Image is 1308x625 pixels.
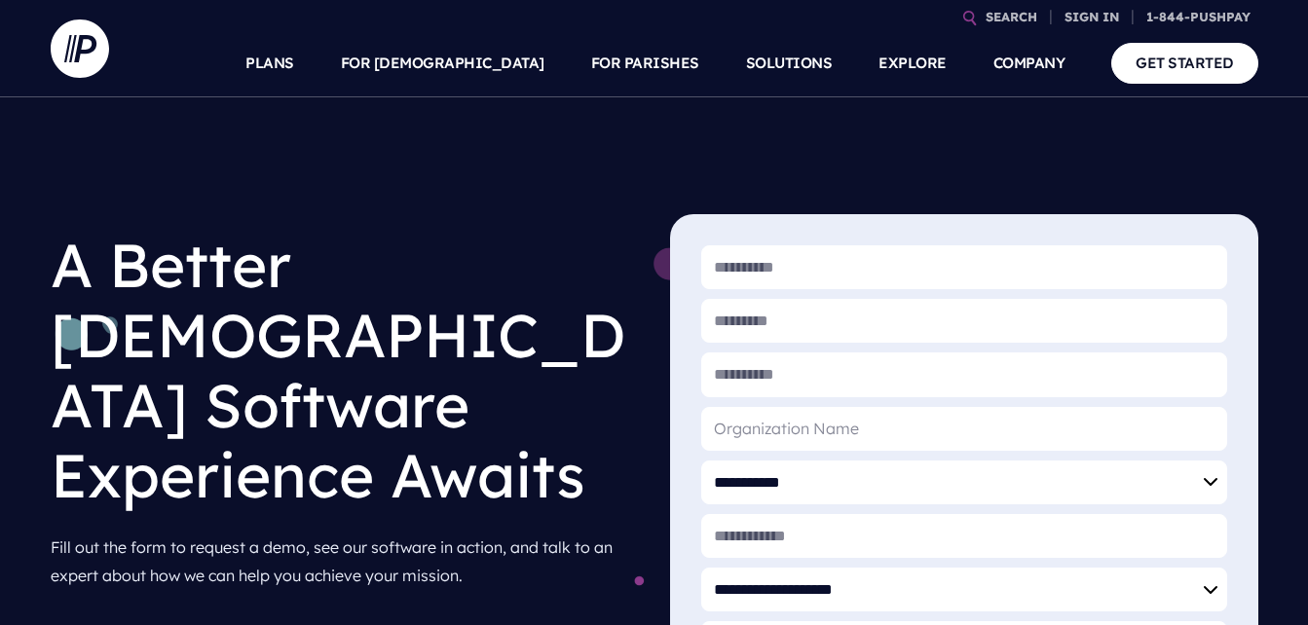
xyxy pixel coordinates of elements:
[993,29,1065,97] a: COMPANY
[51,526,639,598] p: Fill out the form to request a demo, see our software in action, and talk to an expert about how ...
[878,29,947,97] a: EXPLORE
[746,29,833,97] a: SOLUTIONS
[245,29,294,97] a: PLANS
[341,29,544,97] a: FOR [DEMOGRAPHIC_DATA]
[51,214,639,526] h1: A Better [DEMOGRAPHIC_DATA] Software Experience Awaits
[701,407,1227,451] input: Organization Name
[1111,43,1258,83] a: GET STARTED
[591,29,699,97] a: FOR PARISHES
